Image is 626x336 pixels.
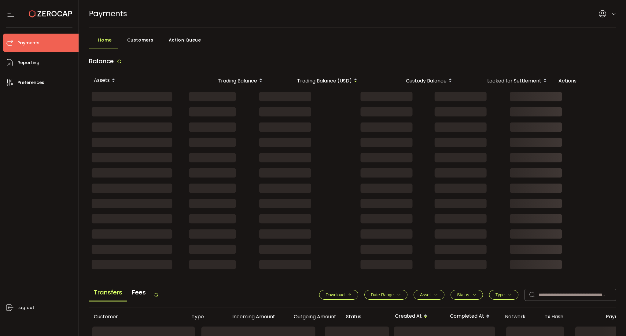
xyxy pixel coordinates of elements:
span: Preferences [17,78,44,87]
div: Created At [390,311,445,322]
div: Network [500,313,540,320]
button: Date Range [364,290,407,300]
span: Download [326,292,344,297]
span: Home [98,34,112,46]
div: Assets [89,75,184,86]
div: Type [187,313,219,320]
div: Tx Hash [540,313,601,320]
button: Download [319,290,358,300]
div: Trading Balance (USD) [269,75,364,86]
span: Date Range [371,292,394,297]
span: Payments [89,8,127,19]
div: Trading Balance [184,75,269,86]
button: Asset [414,290,444,300]
div: Outgoing Amount [280,313,341,320]
span: Status [457,292,469,297]
span: Log out [17,303,34,312]
div: Incoming Amount [219,313,280,320]
div: Locked for Settlement [459,75,554,86]
span: Payments [17,38,39,47]
span: Transfers [89,284,127,301]
span: Action Queue [169,34,201,46]
span: Reporting [17,58,39,67]
div: Custody Balance [364,75,459,86]
button: Type [489,290,518,300]
span: Asset [420,292,431,297]
span: Balance [89,57,114,65]
div: Actions [554,77,615,84]
div: Status [341,313,390,320]
span: Customers [127,34,153,46]
span: Type [495,292,505,297]
span: Fees [127,284,151,301]
button: Status [451,290,483,300]
div: Customer [89,313,187,320]
div: Completed At [445,311,500,322]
